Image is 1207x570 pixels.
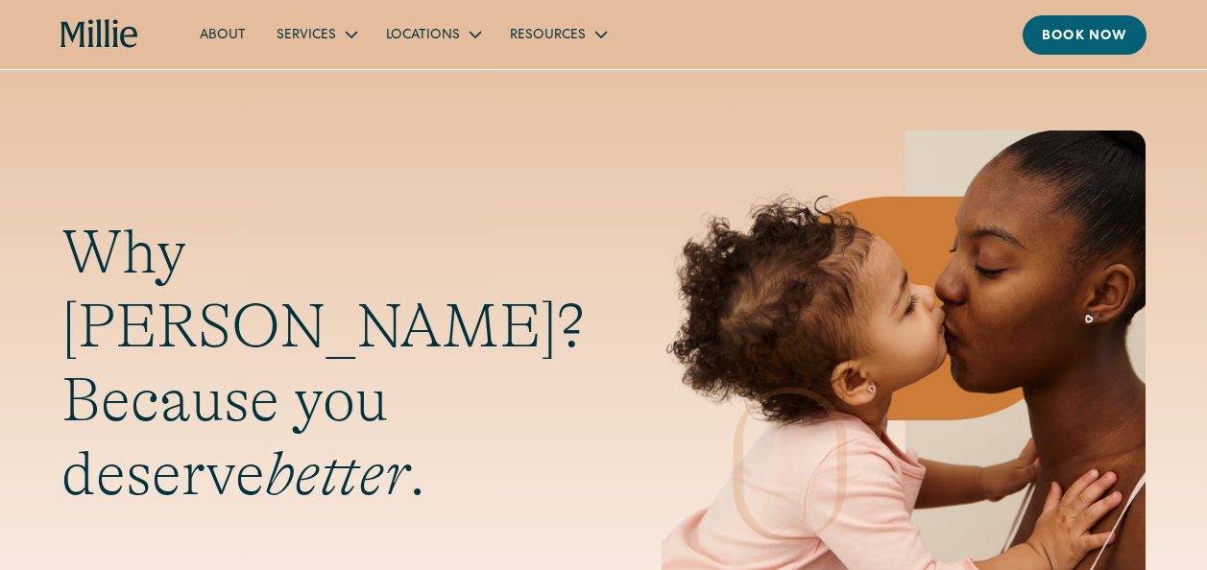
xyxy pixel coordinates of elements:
div: Services [261,18,371,50]
h1: Why [PERSON_NAME]? Because you deserve . [61,216,585,511]
div: Resources [495,18,620,50]
em: better [265,439,409,509]
div: Resources [510,26,586,46]
div: Locations [386,26,460,46]
a: home [60,19,138,50]
div: Book now [1042,27,1127,47]
a: Book now [1023,15,1147,55]
div: Services [277,26,336,46]
div: Locations [371,18,495,50]
a: About [184,18,261,50]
